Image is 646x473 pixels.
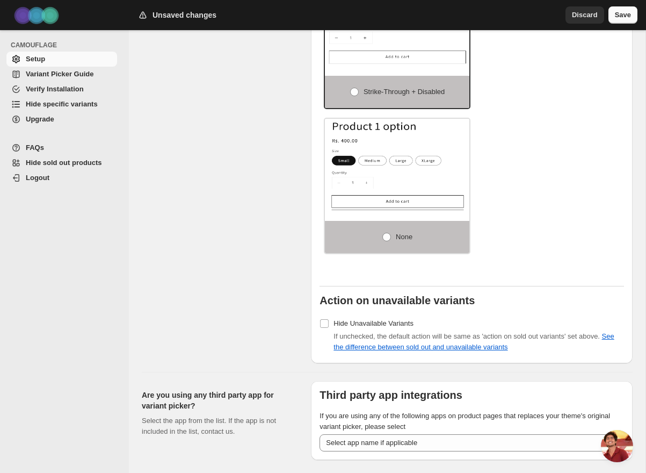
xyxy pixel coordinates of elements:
[153,10,216,20] h2: Unsaved changes
[6,112,117,127] a: Upgrade
[320,412,610,431] span: If you are using any of the following apps on product pages that replaces your theme's original v...
[26,159,102,167] span: Hide sold out products
[6,97,117,112] a: Hide specific variants
[6,52,117,67] a: Setup
[333,332,614,351] span: If unchecked, the default action will be same as 'action on sold out variants' set above.
[320,389,462,401] b: Third party app integrations
[26,100,98,108] span: Hide specific variants
[615,10,631,20] span: Save
[6,82,117,97] a: Verify Installation
[608,6,637,24] button: Save
[26,115,54,123] span: Upgrade
[396,233,412,241] span: None
[26,174,49,182] span: Logout
[333,319,413,327] span: Hide Unavailable Variants
[572,10,598,20] span: Discard
[26,85,84,93] span: Verify Installation
[6,67,117,82] a: Variant Picker Guide
[142,417,276,435] span: Select the app from the list. If the app is not included in the list, contact us.
[325,119,469,210] img: None
[601,430,633,462] div: Open chat
[26,144,44,152] span: FAQs
[142,390,294,411] h2: Are you using any third party app for variant picker?
[6,155,117,170] a: Hide sold out products
[11,41,121,49] span: CAMOUFLAGE
[26,55,45,63] span: Setup
[26,70,93,78] span: Variant Picker Guide
[364,88,445,96] span: Strike-through + Disabled
[320,295,475,306] b: Action on unavailable variants
[6,170,117,185] a: Logout
[6,140,117,155] a: FAQs
[565,6,604,24] button: Discard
